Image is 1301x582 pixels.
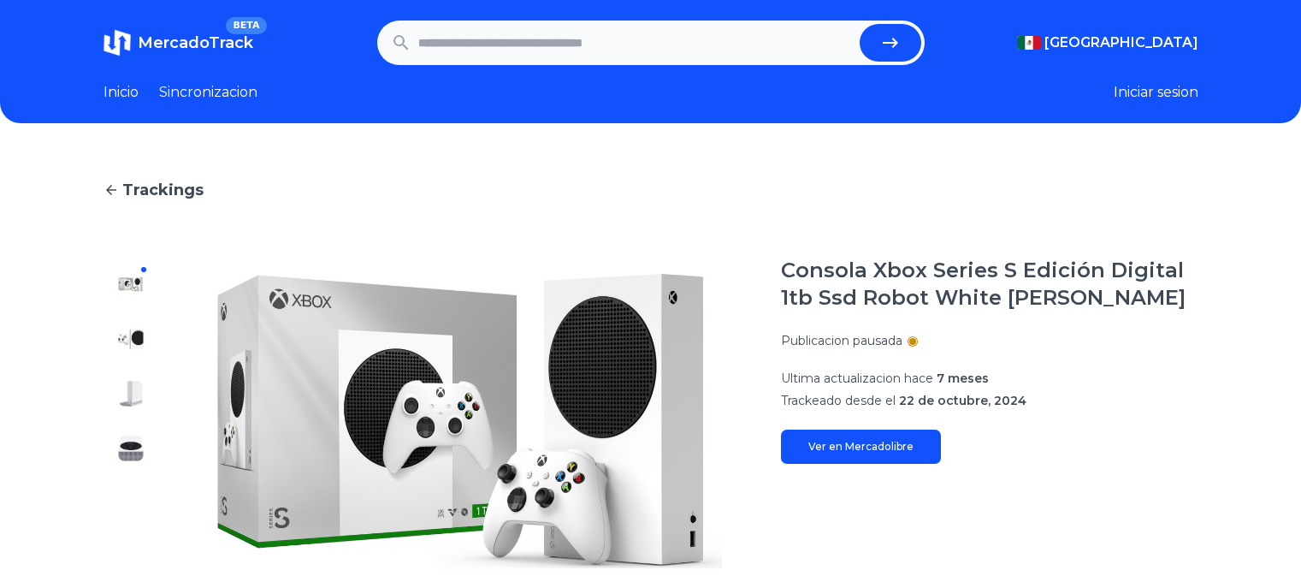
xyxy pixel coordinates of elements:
[1017,36,1041,50] img: Mexico
[117,490,145,517] img: Consola Xbox Series S Edición Digital 1tb Ssd Robot White Blanco
[117,325,145,353] img: Consola Xbox Series S Edición Digital 1tb Ssd Robot White Blanco
[781,332,902,349] p: Publicacion pausada
[103,29,131,56] img: MercadoTrack
[117,435,145,462] img: Consola Xbox Series S Edición Digital 1tb Ssd Robot White Blanco
[1044,33,1198,53] span: [GEOGRAPHIC_DATA]
[781,393,896,408] span: Trackeado desde el
[781,430,941,464] a: Ver en Mercadolibre
[103,178,1198,202] a: Trackings
[937,371,989,386] span: 7 meses
[103,29,253,56] a: MercadoTrackBETA
[122,178,204,202] span: Trackings
[899,393,1026,408] span: 22 de octubre, 2024
[117,270,145,298] img: Consola Xbox Series S Edición Digital 1tb Ssd Robot White Blanco
[1114,82,1198,103] button: Iniciar sesion
[159,82,257,103] a: Sincronizacion
[781,371,933,386] span: Ultima actualizacion hace
[781,257,1198,312] h1: Consola Xbox Series S Edición Digital 1tb Ssd Robot White [PERSON_NAME]
[138,33,253,52] span: MercadoTrack
[1017,33,1198,53] button: [GEOGRAPHIC_DATA]
[117,544,145,572] img: Consola Xbox Series S Edición Digital 1tb Ssd Robot White Blanco
[226,17,266,34] span: BETA
[117,380,145,407] img: Consola Xbox Series S Edición Digital 1tb Ssd Robot White Blanco
[103,82,139,103] a: Inicio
